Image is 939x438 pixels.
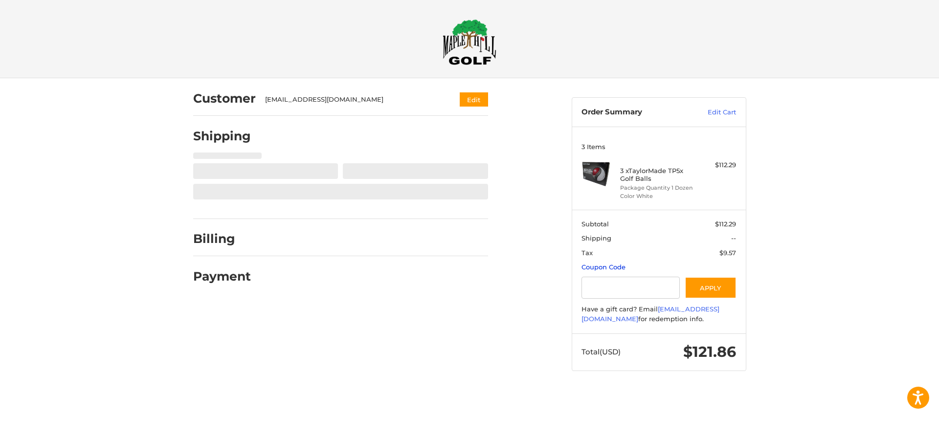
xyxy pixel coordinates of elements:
[581,234,611,242] span: Shipping
[581,220,609,228] span: Subtotal
[581,143,736,151] h3: 3 Items
[265,95,441,105] div: [EMAIL_ADDRESS][DOMAIN_NAME]
[620,167,695,183] h4: 3 x TaylorMade TP5x Golf Balls
[581,305,736,324] div: Have a gift card? Email for redemption info.
[719,249,736,257] span: $9.57
[620,184,695,192] li: Package Quantity 1 Dozen
[581,277,680,299] input: Gift Certificate or Coupon Code
[687,108,736,117] a: Edit Cart
[581,249,593,257] span: Tax
[581,263,626,271] a: Coupon Code
[460,92,488,107] button: Edit
[858,412,939,438] iframe: Google Customer Reviews
[715,220,736,228] span: $112.29
[193,91,256,106] h2: Customer
[697,160,736,170] div: $112.29
[685,277,737,299] button: Apply
[193,129,251,144] h2: Shipping
[443,19,496,65] img: Maple Hill Golf
[683,343,736,361] span: $121.86
[193,231,250,246] h2: Billing
[581,305,719,323] a: [EMAIL_ADDRESS][DOMAIN_NAME]
[620,192,695,200] li: Color White
[581,108,687,117] h3: Order Summary
[581,347,621,356] span: Total (USD)
[193,269,251,284] h2: Payment
[731,234,736,242] span: --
